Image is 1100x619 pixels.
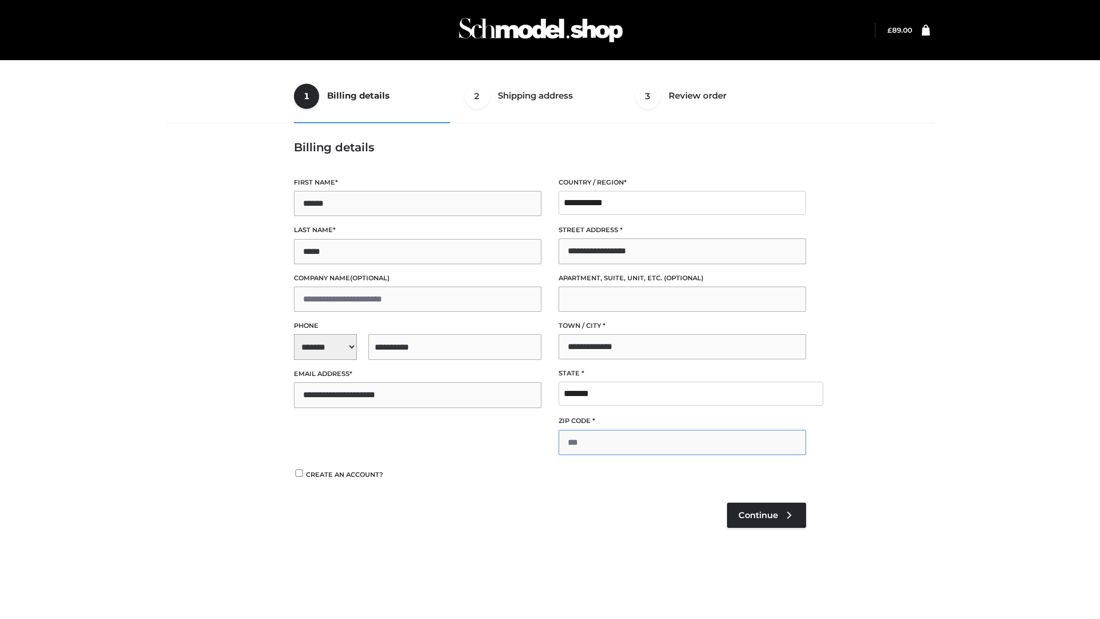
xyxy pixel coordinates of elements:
label: Email address [294,369,541,379]
label: Last name [294,225,541,236]
label: Town / City [559,320,806,331]
label: Phone [294,320,541,331]
label: ZIP Code [559,416,806,426]
label: Country / Region [559,177,806,188]
label: Company name [294,273,541,284]
label: Apartment, suite, unit, etc. [559,273,806,284]
h3: Billing details [294,140,806,154]
label: State [559,368,806,379]
label: Street address [559,225,806,236]
bdi: 89.00 [887,26,912,34]
img: Schmodel Admin 964 [455,7,627,53]
span: (optional) [664,274,704,282]
span: £ [887,26,892,34]
span: Continue [738,510,778,520]
a: Continue [727,503,806,528]
input: Create an account? [294,469,304,477]
a: £89.00 [887,26,912,34]
label: First name [294,177,541,188]
span: Create an account? [306,471,383,479]
span: (optional) [350,274,390,282]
